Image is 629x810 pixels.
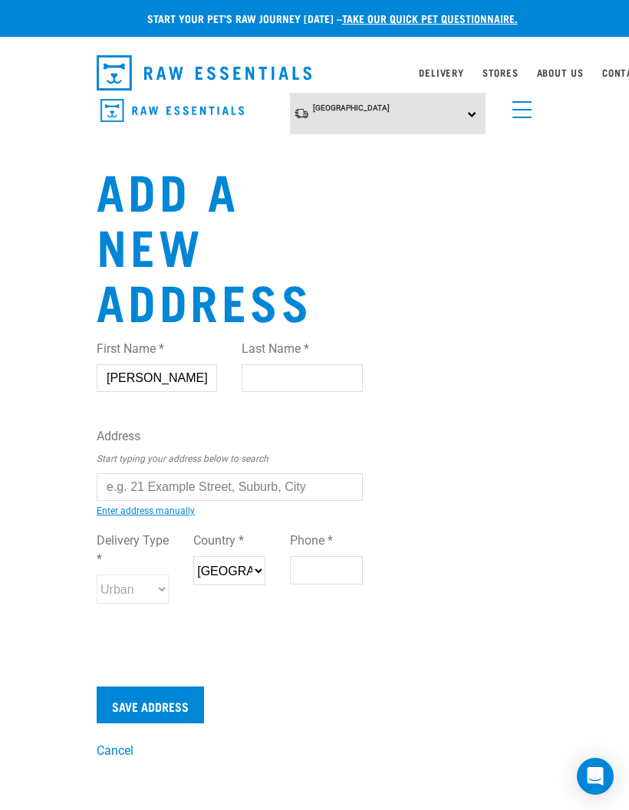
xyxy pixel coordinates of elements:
input: Save Address [97,687,204,723]
img: Raw Essentials Logo [100,99,244,123]
a: Enter address manually [97,505,195,516]
span: [GEOGRAPHIC_DATA] [313,104,390,112]
nav: dropdown navigation [84,49,545,97]
img: Raw Essentials Logo [97,55,311,91]
label: Last Name * [242,340,362,358]
label: First Name * [97,340,217,358]
a: take our quick pet questionnaire. [342,15,518,21]
input: e.g. 21 Example Street, Suburb, City [97,473,363,501]
a: Cancel [97,743,133,758]
h1: Add a new address [97,162,363,328]
a: About Us [537,70,584,75]
div: Open Intercom Messenger [577,758,614,795]
p: Start typing your address below to search [97,452,363,466]
img: van-moving.png [294,107,309,120]
a: Stores [482,70,519,75]
a: Delivery [419,70,463,75]
a: menu [505,92,532,120]
label: Delivery Type * [97,532,169,568]
label: Phone * [290,532,362,550]
label: Country * [193,532,265,550]
label: Address [97,427,363,446]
